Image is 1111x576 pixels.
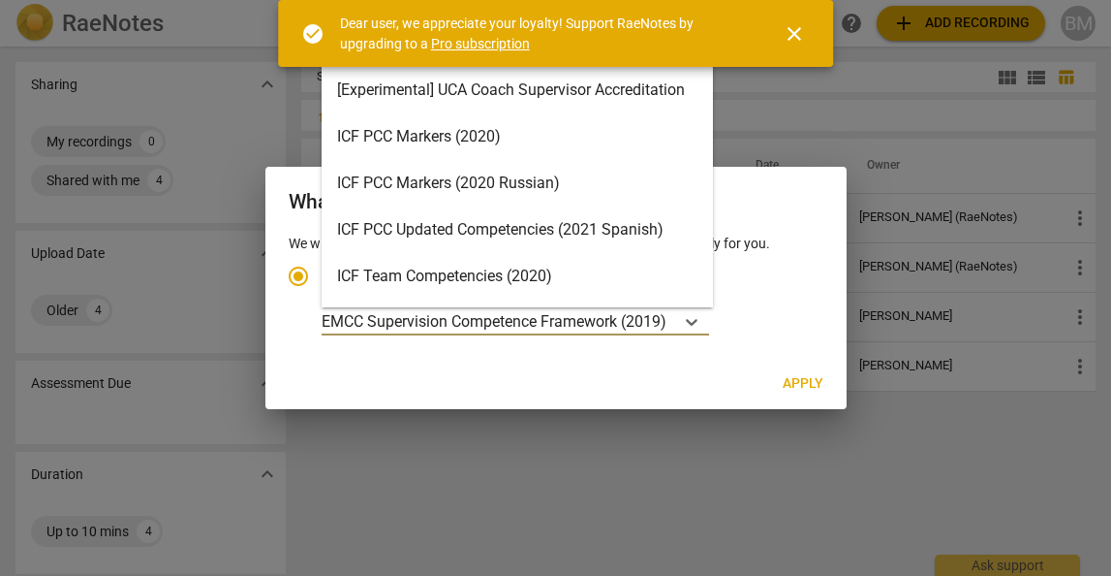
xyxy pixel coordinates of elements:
span: close [783,22,806,46]
a: Pro subscription [431,36,530,51]
div: ICF PCC Markers (2020) [322,113,713,160]
div: Dear user, we appreciate your loyalty! Support RaeNotes by upgrading to a [340,14,749,53]
input: Ideal for transcribing and assessing coaching sessionsEMCC Supervision Competence Framework (2019) [668,312,672,331]
div: ICF Team Competencies (2020) [322,253,713,300]
div: ICF PCC Updated Competencies (2021 Spanish) [322,207,713,253]
button: Apply [767,367,839,401]
p: We will use this to recommend app design and note categories especially for you. [289,234,823,254]
span: Apply [783,374,823,394]
span: check_circle [301,22,324,46]
h2: What will you be using RaeNotes for? [289,190,823,214]
p: EMCC Supervision Competence Framework (2019) [322,310,666,333]
div: ICF PCC Markers (2020 Russian) [322,160,713,207]
button: Close [771,11,818,57]
div: ICF Updated Competencies (2019 Japanese) [322,300,713,346]
div: Account type [289,253,823,336]
div: [Experimental] UCA Coach Supervisor Accreditation [322,67,713,113]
